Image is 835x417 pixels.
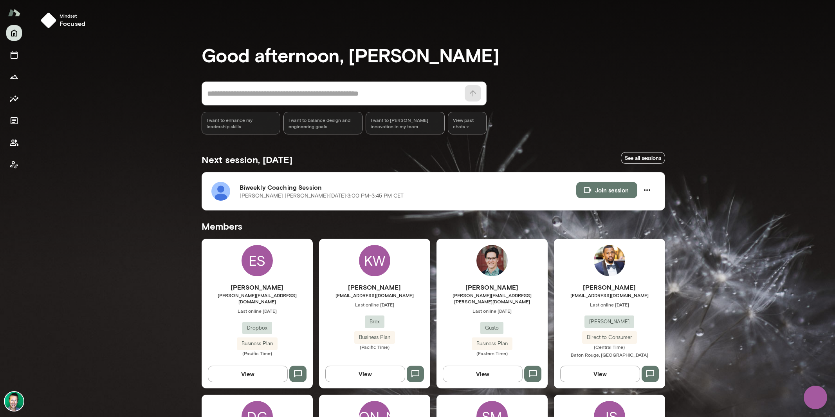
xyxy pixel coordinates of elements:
[202,292,313,305] span: [PERSON_NAME][EMAIL_ADDRESS][DOMAIN_NAME]
[554,301,665,308] span: Last online [DATE]
[476,245,508,276] img: Daniel Flynn
[60,19,85,28] h6: focused
[8,5,20,20] img: Mento
[554,283,665,292] h6: [PERSON_NAME]
[359,245,390,276] div: KW
[6,91,22,107] button: Insights
[594,245,625,276] img: Anthony Buchanan
[443,366,523,382] button: View
[202,283,313,292] h6: [PERSON_NAME]
[6,157,22,172] button: Client app
[202,44,665,66] h3: Good afternoon, [PERSON_NAME]
[202,220,665,232] h5: Members
[448,112,486,134] span: View past chats ->
[208,366,288,382] button: View
[237,340,278,348] span: Business Plan
[584,318,634,326] span: [PERSON_NAME]
[576,182,637,198] button: Join session
[554,344,665,350] span: (Central Time)
[319,292,430,298] span: [EMAIL_ADDRESS][DOMAIN_NAME]
[240,183,576,192] h6: Biweekly Coaching Session
[554,292,665,298] span: [EMAIL_ADDRESS][DOMAIN_NAME]
[202,308,313,314] span: Last online [DATE]
[6,25,22,41] button: Home
[6,47,22,63] button: Sessions
[6,113,22,129] button: Documents
[202,350,313,356] span: (Pacific Time)
[582,334,637,341] span: Direct to Consumer
[571,352,648,357] span: Baton Rouge, [GEOGRAPHIC_DATA]
[242,245,273,276] div: ES
[371,117,440,129] span: I want to [PERSON_NAME] innovation in my team
[207,117,276,129] span: I want to enhance my leadership skills
[60,13,85,19] span: Mindset
[366,112,445,134] div: I want to [PERSON_NAME] innovation in my team
[38,9,92,31] button: Mindsetfocused
[354,334,395,341] span: Business Plan
[319,344,430,350] span: (Pacific Time)
[319,301,430,308] span: Last online [DATE]
[472,340,512,348] span: Business Plan
[240,192,404,200] p: [PERSON_NAME] [PERSON_NAME] · [DATE] · 3:00 PM-3:45 PM CET
[436,308,548,314] span: Last online [DATE]
[436,292,548,305] span: [PERSON_NAME][EMAIL_ADDRESS][PERSON_NAME][DOMAIN_NAME]
[242,324,272,332] span: Dropbox
[436,283,548,292] h6: [PERSON_NAME]
[436,350,548,356] span: (Eastern Time)
[560,366,640,382] button: View
[289,117,357,129] span: I want to balance design and engineering goals
[319,283,430,292] h6: [PERSON_NAME]
[325,366,405,382] button: View
[6,69,22,85] button: Growth Plan
[480,324,503,332] span: Gusto
[202,112,281,134] div: I want to enhance my leadership skills
[41,13,56,28] img: mindset
[202,153,292,166] h5: Next session, [DATE]
[283,112,362,134] div: I want to balance design and engineering goals
[365,318,384,326] span: Brex
[621,152,665,164] a: See all sessions
[5,392,23,411] img: Brian Lawrence
[6,135,22,150] button: Members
